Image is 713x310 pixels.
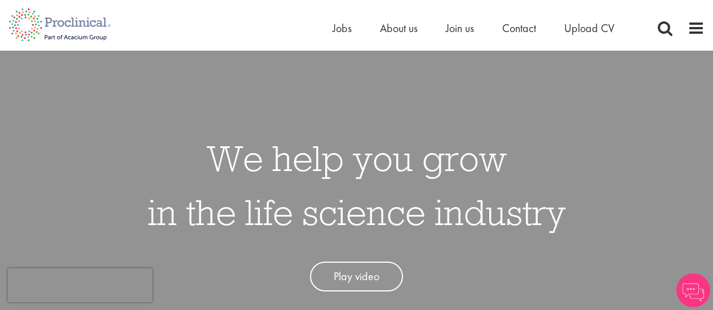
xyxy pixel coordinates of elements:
[564,21,614,35] a: Upload CV
[148,131,566,239] h1: We help you grow in the life science industry
[502,21,536,35] a: Contact
[676,273,710,307] img: Chatbot
[380,21,418,35] a: About us
[446,21,474,35] a: Join us
[333,21,352,35] a: Jobs
[310,262,403,291] a: Play video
